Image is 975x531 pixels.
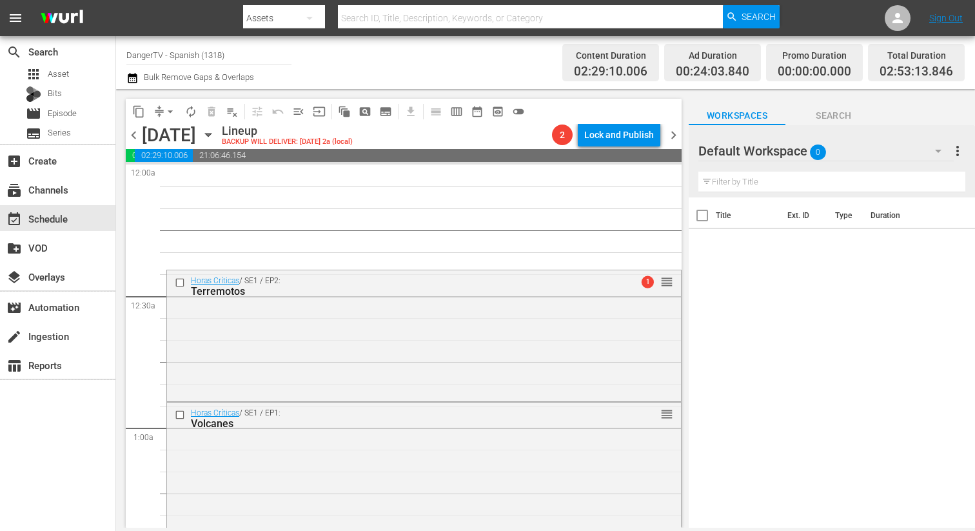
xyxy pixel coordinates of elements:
[660,407,673,420] button: reorder
[950,143,965,159] span: more_vert
[660,407,673,421] span: reorder
[126,149,135,162] span: 00:24:03.840
[191,285,611,297] div: Terremotos
[375,101,396,122] span: Create Series Block
[880,65,953,79] span: 02:53:13.846
[222,124,353,138] div: Lineup
[698,133,954,169] div: Default Workspace
[135,149,192,162] span: 02:29:10.006
[6,270,22,285] span: Overlays
[660,275,673,288] button: reorder
[26,86,41,102] div: Bits
[660,275,673,289] span: reorder
[226,105,239,118] span: playlist_remove_outlined
[574,46,647,65] div: Content Duration
[396,99,421,124] span: Download as CSV
[574,65,647,79] span: 02:29:10.006
[488,101,508,122] span: View Backup
[6,45,22,60] span: Search
[330,99,355,124] span: Refresh All Search Blocks
[6,212,22,227] span: Schedule
[191,276,611,297] div: / SE1 / EP2:
[491,105,504,118] span: preview_outlined
[716,197,780,234] th: Title
[222,101,242,122] span: Clear Lineup
[338,105,351,118] span: auto_awesome_motion_outlined
[128,101,149,122] span: Copy Lineup
[778,65,851,79] span: 00:00:00.000
[508,101,529,122] span: 24 hours Lineup View is OFF
[723,5,780,28] button: Search
[359,105,371,118] span: pageview_outlined
[142,125,196,146] div: [DATE]
[48,87,62,100] span: Bits
[950,135,965,166] button: more_vert
[191,408,239,417] a: Horas Críticas
[810,139,826,166] span: 0
[222,138,353,146] div: BACKUP WILL DELIVER: [DATE] 2a (local)
[191,408,611,430] div: / SE1 / EP1:
[26,126,41,141] span: Series
[929,13,963,23] a: Sign Out
[191,417,611,430] div: Volcanes
[6,241,22,256] span: VOD
[181,101,201,122] span: Loop Content
[6,300,22,316] span: Automation
[153,105,166,118] span: compress
[6,329,22,345] span: Ingestion
[26,106,41,121] span: Episode
[552,130,573,140] span: 2
[780,197,827,234] th: Ext. ID
[48,126,71,139] span: Series
[512,105,525,118] span: toggle_off
[880,46,953,65] div: Total Duration
[471,105,484,118] span: date_range_outlined
[355,101,375,122] span: Create Search Block
[292,105,305,118] span: menu_open
[313,105,326,118] span: input
[785,108,882,124] span: Search
[242,99,268,124] span: Customize Events
[584,123,654,146] div: Lock and Publish
[126,127,142,143] span: chevron_left
[450,105,463,118] span: calendar_view_week_outlined
[309,101,330,122] span: Update Metadata from Key Asset
[184,105,197,118] span: autorenew_outlined
[268,101,288,122] span: Revert to Primary Episode
[164,105,177,118] span: arrow_drop_down
[48,107,77,120] span: Episode
[642,276,654,288] span: 1
[142,72,254,82] span: Bulk Remove Gaps & Overlaps
[288,101,309,122] span: Fill episodes with ad slates
[379,105,392,118] span: subtitles_outlined
[31,3,93,34] img: ans4CAIJ8jUAAAAAAAAAAAAAAAAAAAAAAAAgQb4GAAAAAAAAAAAAAAAAAAAAAAAAJMjXAAAAAAAAAAAAAAAAAAAAAAAAgAT5G...
[6,154,22,169] span: Create
[665,127,682,143] span: chevron_right
[689,108,785,124] span: Workspaces
[742,5,776,28] span: Search
[132,105,145,118] span: content_copy
[201,101,222,122] span: Select an event to delete
[778,46,851,65] div: Promo Duration
[193,149,682,162] span: 21:06:46.154
[6,358,22,374] span: Reports
[676,65,749,79] span: 00:24:03.840
[578,123,660,146] button: Lock and Publish
[446,101,467,122] span: Week Calendar View
[26,66,41,82] span: Asset
[191,276,239,285] a: Horas Críticas
[827,197,863,234] th: Type
[6,183,22,198] span: Channels
[8,10,23,26] span: menu
[421,99,446,124] span: Day Calendar View
[48,68,69,81] span: Asset
[676,46,749,65] div: Ad Duration
[863,197,940,234] th: Duration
